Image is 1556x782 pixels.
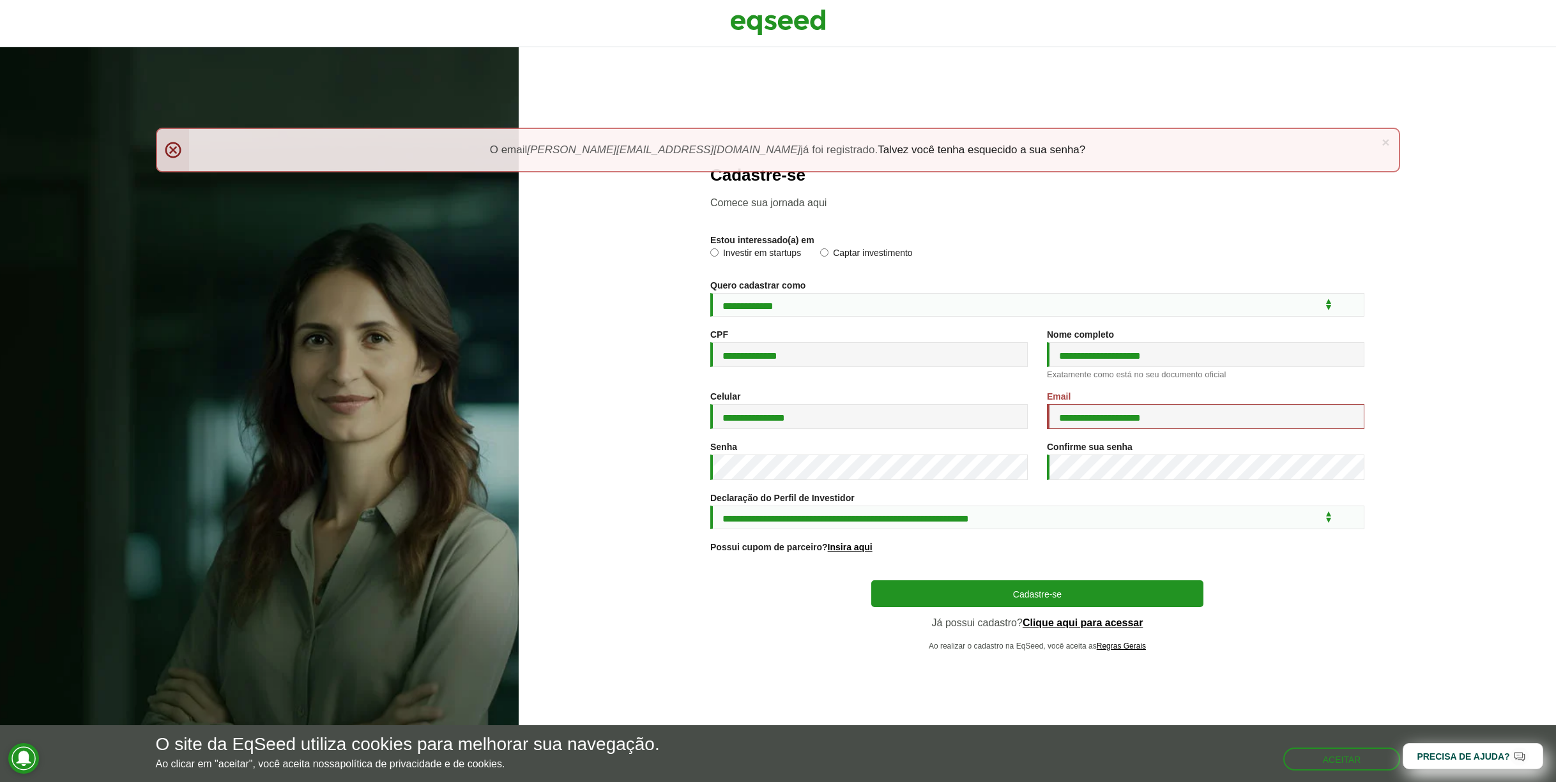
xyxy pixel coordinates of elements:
[820,248,913,261] label: Captar investimento
[1047,370,1364,379] div: Exatamente como está no seu documento oficial
[710,493,855,502] label: Declaração do Perfil de Investidor
[1047,330,1114,339] label: Nome completo
[527,144,800,156] em: [PERSON_NAME][EMAIL_ADDRESS][DOMAIN_NAME]
[730,6,826,38] img: EqSeed Logo
[1023,618,1143,628] a: Clique aqui para acessar
[156,735,660,755] h5: O site da EqSeed utiliza cookies para melhorar sua navegação.
[871,642,1203,650] p: Ao realizar o cadastro na EqSeed, você aceita as
[156,758,660,770] p: Ao clicar em "aceitar", você aceita nossa .
[1283,748,1401,771] button: Aceitar
[156,128,1401,172] div: O email já foi registrado.
[710,248,801,261] label: Investir em startups
[1047,442,1133,451] label: Confirme sua senha
[1382,135,1389,149] a: ×
[710,248,719,257] input: Investir em startups
[340,759,502,769] a: política de privacidade e de cookies
[1097,642,1146,650] a: Regras Gerais
[820,248,828,257] input: Captar investimento
[878,144,1085,155] a: Talvez você tenha esquecido a sua senha?
[871,617,1203,629] p: Já possui cadastro?
[710,281,805,290] label: Quero cadastrar como
[710,392,740,401] label: Celular
[710,330,728,339] label: CPF
[1047,392,1071,401] label: Email
[710,197,1364,209] p: Comece sua jornada aqui
[828,543,873,552] a: Insira aqui
[871,580,1203,607] button: Cadastre-se
[710,442,737,451] label: Senha
[710,543,873,552] label: Possui cupom de parceiro?
[710,236,814,244] label: Estou interessado(a) em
